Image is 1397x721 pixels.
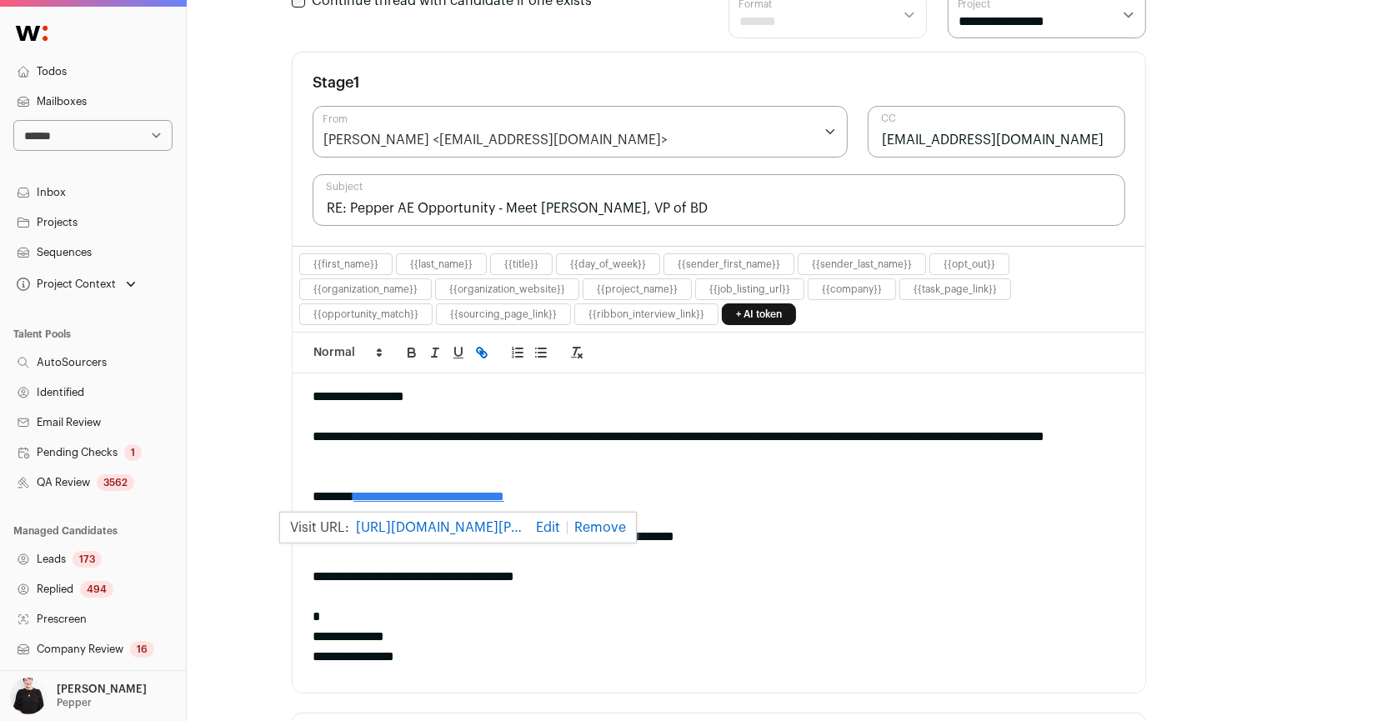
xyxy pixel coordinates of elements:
[356,517,523,538] a: [URL][DOMAIN_NAME][PERSON_NAME]
[588,308,704,321] button: {{ribbon_interview_link}}
[812,258,912,271] button: {{sender_last_name}}
[678,258,780,271] button: {{sender_first_name}}
[597,283,678,296] button: {{project_name}}
[914,283,997,296] button: {{task_page_link}}
[570,258,646,271] button: {{day_of_week}}
[97,474,134,491] div: 3562
[130,641,154,658] div: 16
[323,130,668,150] div: [PERSON_NAME] <[EMAIL_ADDRESS][DOMAIN_NAME]>
[313,258,378,271] button: {{first_name}}
[313,283,418,296] button: {{organization_name}}
[10,678,47,714] img: 9240684-medium_jpg
[313,308,418,321] button: {{opportunity_match}}
[722,303,796,325] a: + AI token
[313,73,360,93] h3: Stage
[80,581,113,598] div: 494
[504,258,538,271] button: {{title}}
[449,283,565,296] button: {{organization_website}}
[410,258,473,271] button: {{last_name}}
[709,283,790,296] button: {{job_listing_url}}
[124,444,142,461] div: 1
[73,551,102,568] div: 173
[57,683,147,696] p: [PERSON_NAME]
[313,174,1125,226] input: Subject
[353,75,360,90] span: 1
[13,278,116,291] div: Project Context
[944,258,995,271] button: {{opt_out}}
[7,17,57,50] img: Wellfound
[450,308,557,321] button: {{sourcing_page_link}}
[7,678,150,714] button: Open dropdown
[822,283,882,296] button: {{company}}
[57,696,92,709] p: Pepper
[868,106,1125,158] input: CC
[13,273,139,296] button: Open dropdown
